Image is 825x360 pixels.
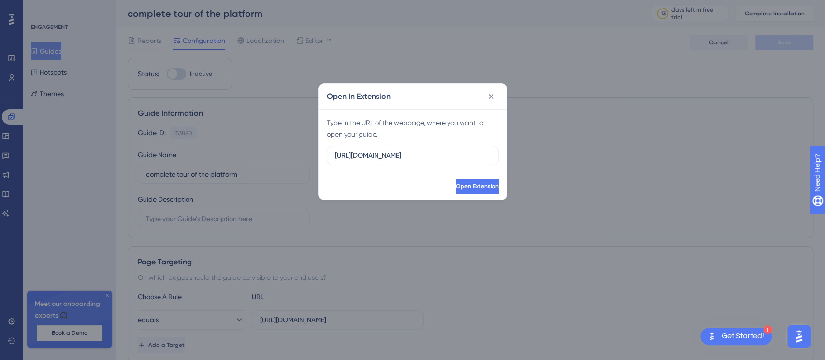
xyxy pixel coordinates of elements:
[722,331,764,342] div: Get Started!
[763,325,772,334] div: 1
[456,182,499,190] span: Open Extension
[23,2,60,14] span: Need Help?
[335,150,491,161] input: URL
[327,117,499,140] div: Type in the URL of the webpage, where you want to open your guide.
[784,322,813,351] iframe: UserGuiding AI Assistant Launcher
[706,331,718,342] img: launcher-image-alternative-text
[327,91,391,102] h2: Open In Extension
[700,328,772,345] div: Open Get Started! checklist, remaining modules: 1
